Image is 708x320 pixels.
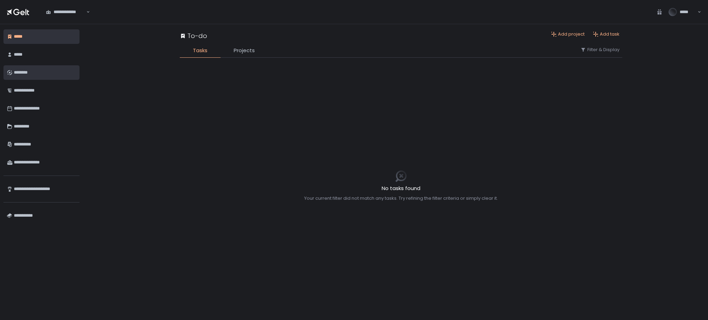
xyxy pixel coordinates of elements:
input: Search for option [85,9,86,16]
button: Add project [551,31,585,37]
span: Projects [234,47,255,55]
button: Add task [593,31,619,37]
div: Search for option [41,4,90,19]
div: Your current filter did not match any tasks. Try refining the filter criteria or simply clear it. [304,195,498,201]
div: To-do [180,31,207,40]
button: Filter & Display [580,47,619,53]
h2: No tasks found [304,185,498,192]
span: Tasks [193,47,207,55]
